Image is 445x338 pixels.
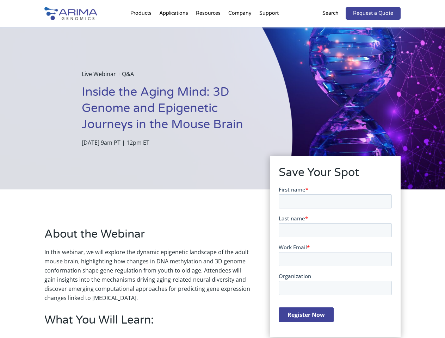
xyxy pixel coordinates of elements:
[322,9,339,18] p: Search
[44,7,97,20] img: Arima-Genomics-logo
[44,226,250,248] h2: About the Webinar
[82,84,257,138] h1: Inside the Aging Mind: 3D Genome and Epigenetic Journeys in the Mouse Brain
[279,165,392,186] h2: Save Your Spot
[82,69,257,84] p: Live Webinar + Q&A
[346,7,401,20] a: Request a Quote
[44,312,250,333] h2: What You Will Learn:
[279,186,392,328] iframe: Form 1
[82,138,257,147] p: [DATE] 9am PT | 12pm ET
[44,248,250,302] p: In this webinar, we will explore the dynamic epigenetic landscape of the adult mouse brain, highl...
